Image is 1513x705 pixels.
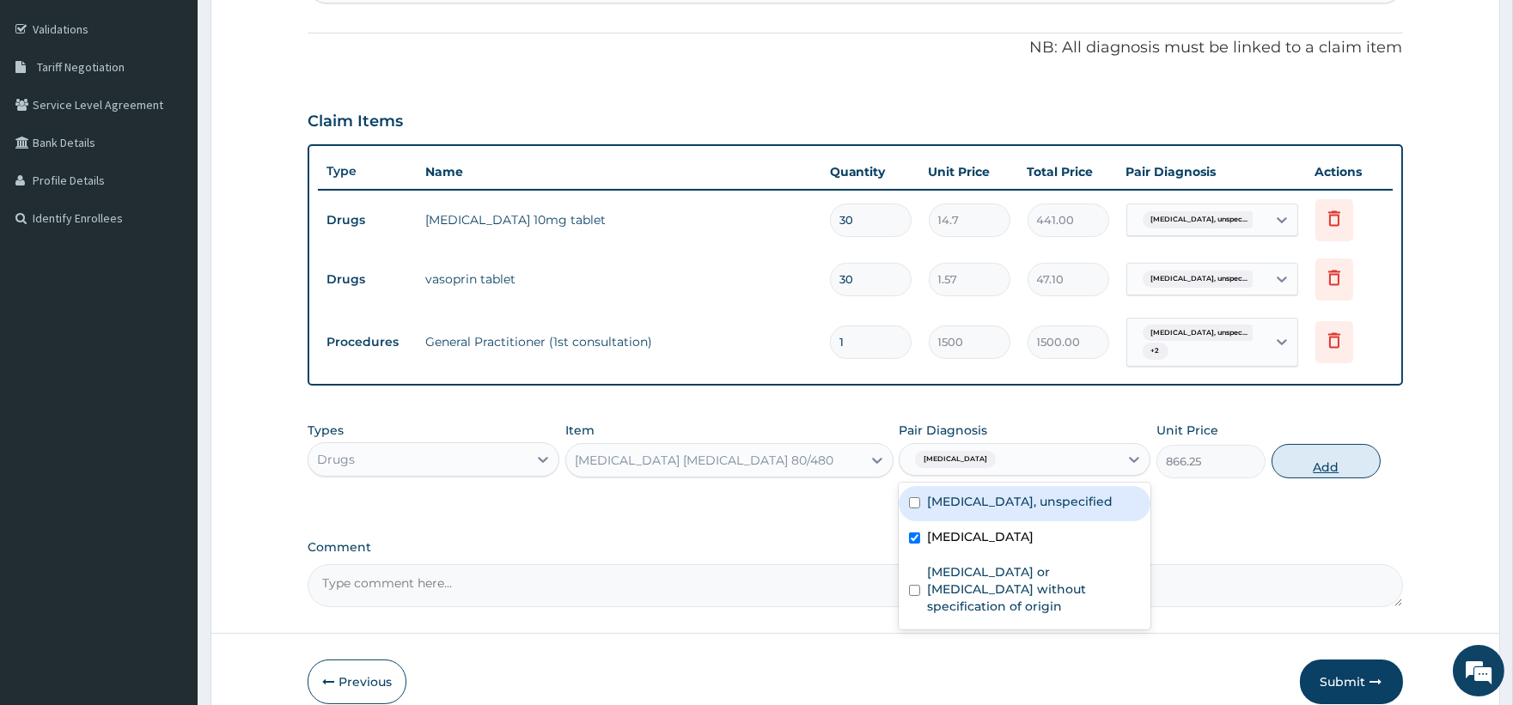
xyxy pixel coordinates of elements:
td: Procedures [318,326,417,358]
th: Quantity [821,155,920,189]
td: Drugs [318,204,417,236]
th: Pair Diagnosis [1118,155,1307,189]
td: [MEDICAL_DATA] 10mg tablet [417,203,821,237]
span: [MEDICAL_DATA], unspec... [1143,270,1257,288]
th: Actions [1307,155,1393,189]
span: [MEDICAL_DATA], unspec... [1143,325,1257,342]
button: Submit [1300,659,1403,704]
th: Unit Price [920,155,1019,189]
label: Types [308,423,344,438]
label: [MEDICAL_DATA] or [MEDICAL_DATA] without specification of origin [927,563,1140,615]
label: Comment [308,540,1402,555]
h3: Claim Items [308,112,403,131]
span: [MEDICAL_DATA] [915,451,996,468]
span: We're online! [100,216,237,390]
span: + 2 [1143,343,1168,360]
img: d_794563401_company_1708531726252_794563401 [32,86,70,129]
div: Minimize live chat window [282,9,323,50]
td: General Practitioner (1st consultation) [417,325,821,359]
label: Item [565,422,595,439]
th: Type [318,155,417,187]
button: Previous [308,659,406,704]
label: [MEDICAL_DATA] [927,528,1034,545]
th: Total Price [1019,155,1118,189]
div: Drugs [317,451,355,468]
label: Unit Price [1156,422,1218,439]
td: vasoprin tablet [417,262,821,296]
span: Tariff Negotiation [37,59,125,75]
div: [MEDICAL_DATA] [MEDICAL_DATA] 80/480 [575,452,833,469]
span: [MEDICAL_DATA], unspec... [1143,211,1257,228]
p: NB: All diagnosis must be linked to a claim item [308,37,1402,59]
th: Name [417,155,821,189]
textarea: Type your message and hit 'Enter' [9,469,327,529]
td: Drugs [318,264,417,295]
div: Chat with us now [89,96,289,119]
button: Add [1272,444,1381,478]
label: [MEDICAL_DATA], unspecified [927,493,1113,510]
label: Pair Diagnosis [899,422,987,439]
